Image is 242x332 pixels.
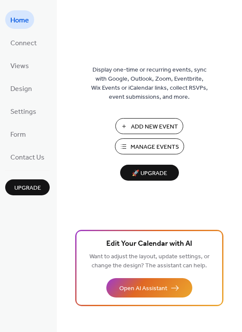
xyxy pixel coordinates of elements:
[5,147,50,166] a: Contact Us
[5,10,34,29] a: Home
[125,168,174,179] span: 🚀 Upgrade
[10,37,37,50] span: Connect
[5,102,41,120] a: Settings
[120,165,179,181] button: 🚀 Upgrade
[106,278,192,298] button: Open AI Assistant
[89,251,210,272] span: Want to adjust the layout, update settings, or change the design? The assistant can help.
[106,238,192,250] span: Edit Your Calendar with AI
[5,125,31,143] a: Form
[5,179,50,195] button: Upgrade
[10,105,36,119] span: Settings
[10,128,26,141] span: Form
[10,60,29,73] span: Views
[14,184,41,193] span: Upgrade
[115,138,184,154] button: Manage Events
[131,122,178,132] span: Add New Event
[115,118,183,134] button: Add New Event
[10,82,32,96] span: Design
[10,151,45,164] span: Contact Us
[91,66,208,102] span: Display one-time or recurring events, sync with Google, Outlook, Zoom, Eventbrite, Wix Events or ...
[10,14,29,27] span: Home
[5,79,37,97] a: Design
[131,143,179,152] span: Manage Events
[5,56,34,75] a: Views
[5,33,42,52] a: Connect
[119,284,167,293] span: Open AI Assistant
